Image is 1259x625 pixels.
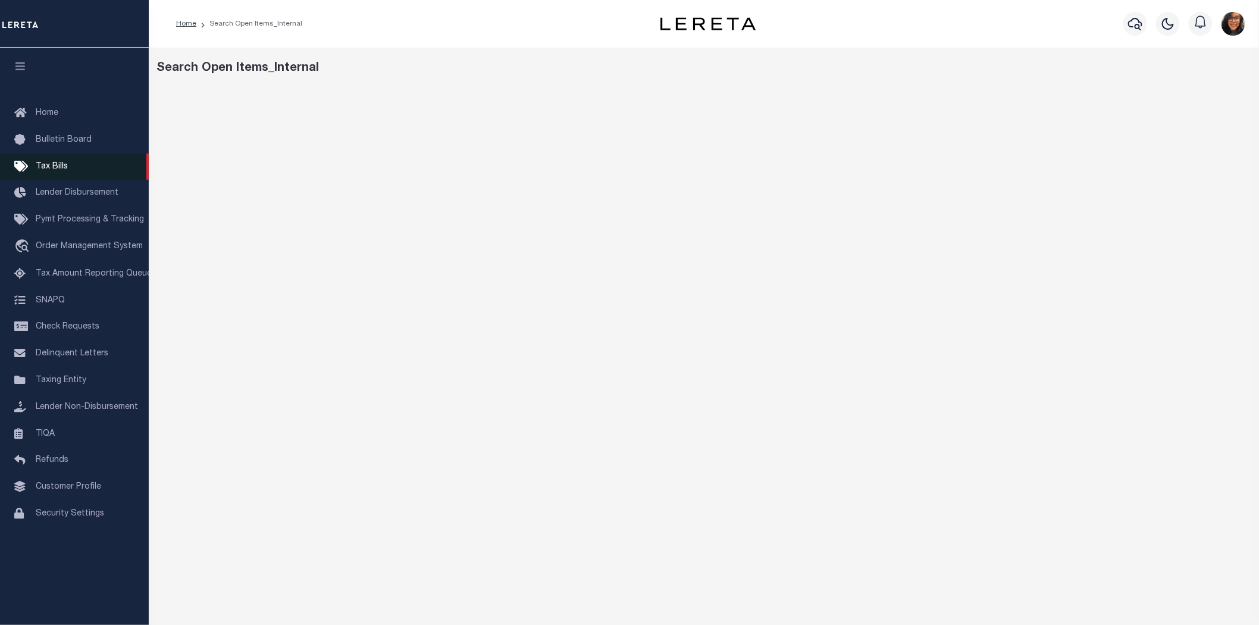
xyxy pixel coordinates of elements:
[36,136,92,144] span: Bulletin Board
[176,20,196,27] a: Home
[36,510,104,518] span: Security Settings
[36,483,101,491] span: Customer Profile
[36,456,68,464] span: Refunds
[36,296,65,304] span: SNAPQ
[660,17,756,30] img: logo-dark.svg
[36,376,86,385] span: Taxing Entity
[36,349,108,358] span: Delinquent Letters
[36,429,55,437] span: TIQA
[36,403,138,411] span: Lender Non-Disbursement
[157,60,1251,77] div: Search Open Items_Internal
[36,270,152,278] span: Tax Amount Reporting Queue
[36,215,144,224] span: Pymt Processing & Tracking
[36,162,68,171] span: Tax Bills
[14,239,33,255] i: travel_explore
[36,242,143,251] span: Order Management System
[36,323,99,331] span: Check Requests
[36,109,58,117] span: Home
[36,189,118,197] span: Lender Disbursement
[196,18,302,29] li: Search Open Items_Internal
